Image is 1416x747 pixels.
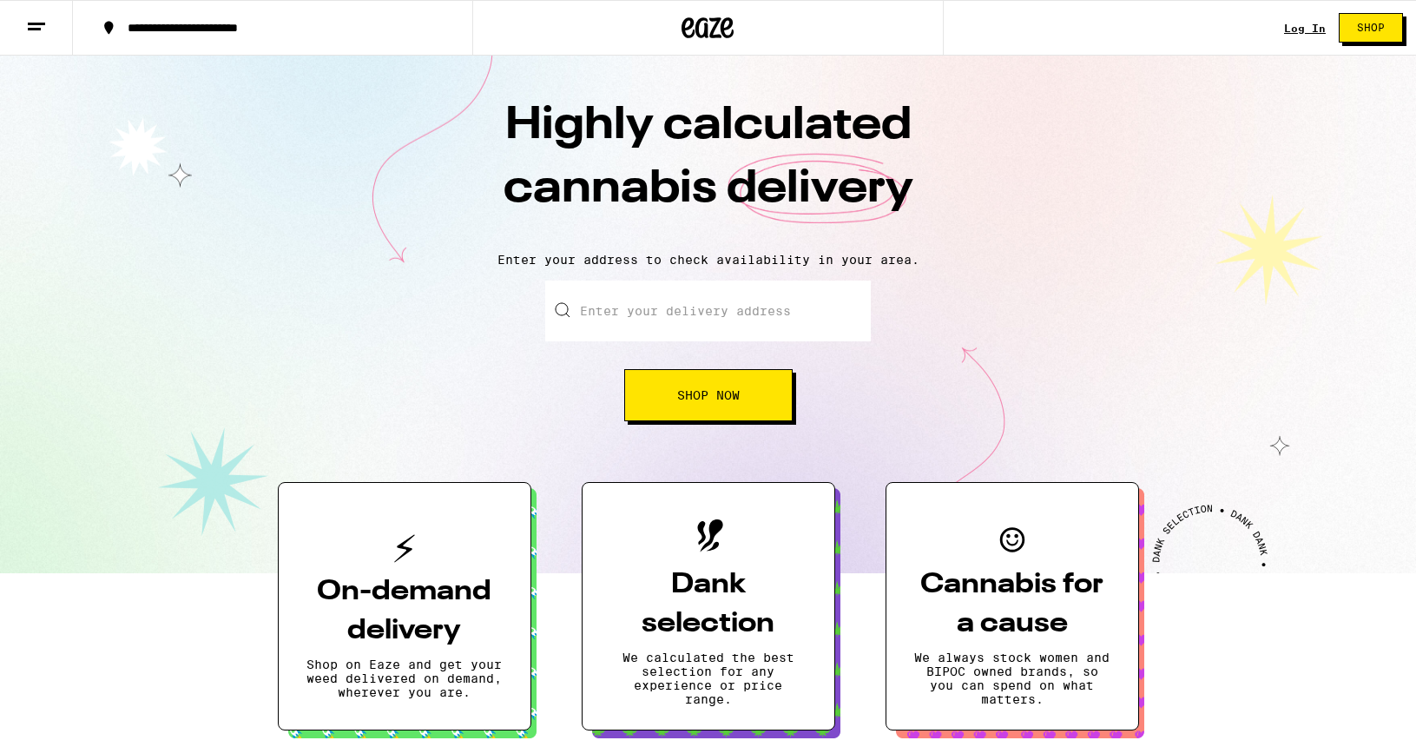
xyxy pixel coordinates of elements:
a: Log In [1284,23,1326,34]
button: Dank selectionWe calculated the best selection for any experience or price range. [582,482,835,730]
span: Shop [1357,23,1385,33]
button: Shop [1339,13,1403,43]
input: Enter your delivery address [545,281,871,341]
h3: Dank selection [610,565,807,644]
a: Shop [1326,13,1416,43]
button: Shop Now [624,369,793,421]
h3: Cannabis for a cause [914,565,1110,644]
span: Shop Now [677,389,740,401]
h1: Highly calculated cannabis delivery [405,95,1012,239]
p: We calculated the best selection for any experience or price range. [610,651,807,706]
h3: On-demand delivery [306,572,503,651]
p: We always stock women and BIPOC owned brands, so you can spend on what matters. [914,651,1110,706]
p: Enter your address to check availability in your area. [17,253,1399,267]
button: On-demand deliveryShop on Eaze and get your weed delivered on demand, wherever you are. [278,482,531,730]
button: Cannabis for a causeWe always stock women and BIPOC owned brands, so you can spend on what matters. [886,482,1139,730]
p: Shop on Eaze and get your weed delivered on demand, wherever you are. [306,658,503,699]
